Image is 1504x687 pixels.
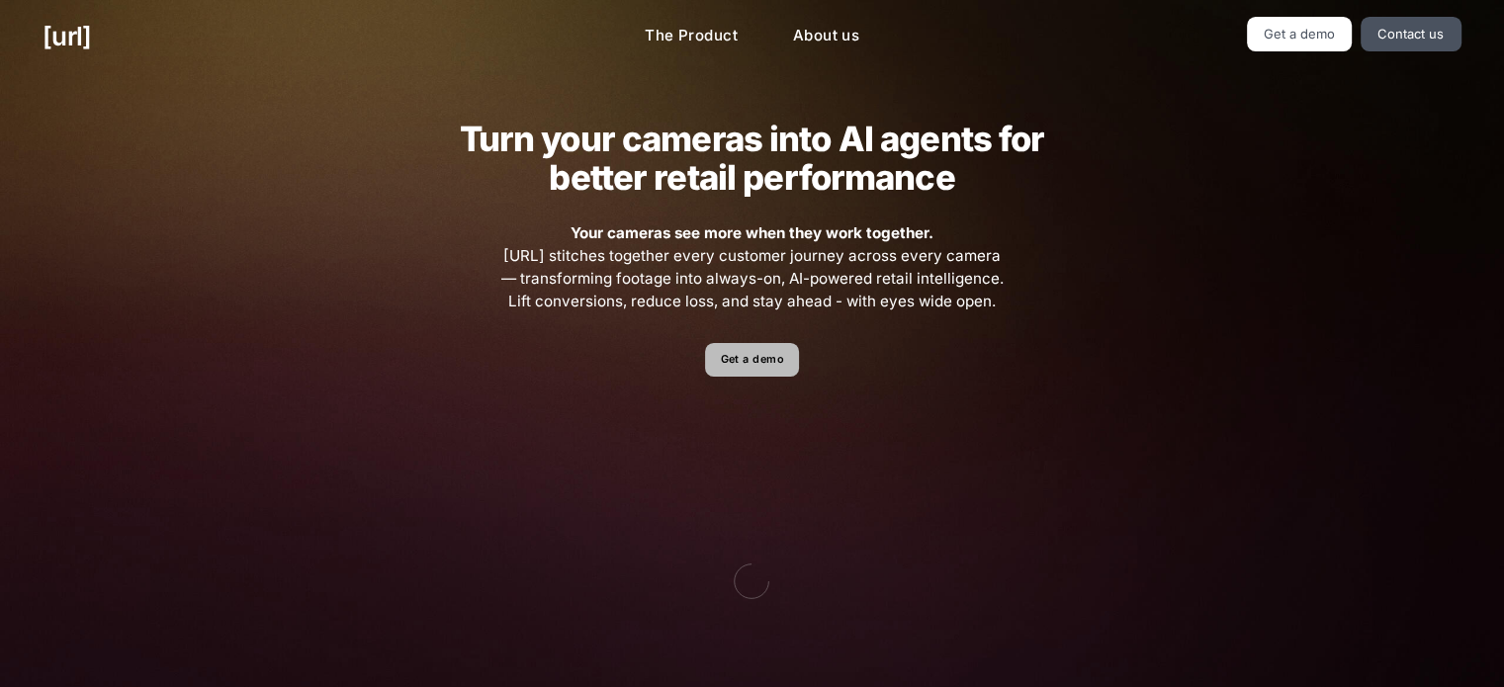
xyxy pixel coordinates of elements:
[777,17,875,55] a: About us
[571,223,933,242] strong: Your cameras see more when they work together.
[1361,17,1461,51] a: Contact us
[705,343,799,378] a: Get a demo
[629,17,753,55] a: The Product
[43,17,91,55] a: [URL]
[498,222,1007,312] span: [URL] stitches together every customer journey across every camera — transforming footage into al...
[1247,17,1353,51] a: Get a demo
[428,120,1075,197] h2: Turn your cameras into AI agents for better retail performance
